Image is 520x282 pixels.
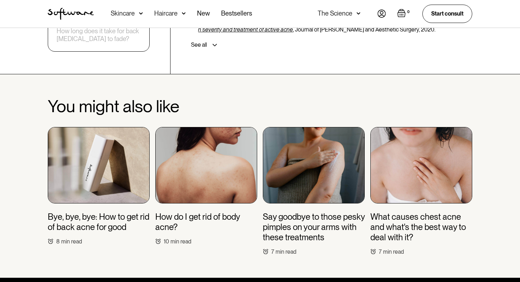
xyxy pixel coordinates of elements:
[48,97,472,116] h2: You might also like
[182,10,186,17] img: arrow down
[379,248,382,255] div: 7
[263,212,365,242] h3: Say goodbye to those pesky pimples on your arms with these treatments
[48,8,94,20] a: home
[164,238,169,245] div: 10
[48,8,94,20] img: Software Logo
[191,41,207,48] div: See all
[357,10,360,17] img: arrow down
[48,127,150,245] a: Bye, bye, bye: How to get rid of back acne for good8min read
[263,127,365,255] a: Say goodbye to those pesky pimples on your arms with these treatments7min read
[48,212,150,232] h3: Bye, bye, bye: How to get rid of back acne for good
[56,238,60,245] div: 8
[155,127,257,245] a: How do I get rid of body acne?10min read
[370,212,472,242] h3: What causes chest acne and what's the best way to deal with it?
[422,5,472,23] a: Start consult
[57,27,141,42] a: How long does it take for back [MEDICAL_DATA] to fade?
[276,248,296,255] div: min read
[271,248,274,255] div: 7
[155,212,257,232] h3: How do I get rid of body acne?
[61,238,82,245] div: min read
[383,248,404,255] div: min read
[370,127,472,255] a: What causes chest acne and what's the best way to deal with it?7min read
[139,10,143,17] img: arrow down
[318,10,352,17] div: The Science
[154,10,178,17] div: Haircare
[397,9,411,19] a: Open empty cart
[406,9,411,15] div: 0
[171,238,191,245] div: min read
[111,10,135,17] div: Skincare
